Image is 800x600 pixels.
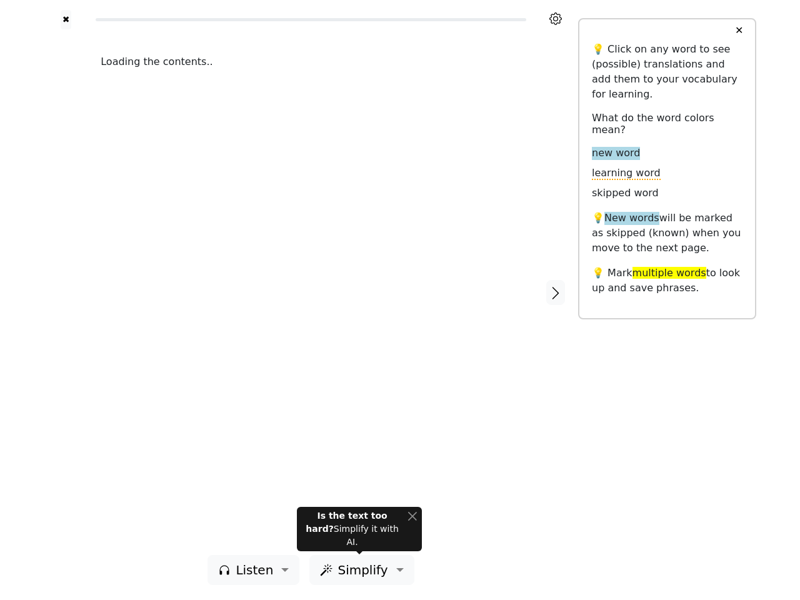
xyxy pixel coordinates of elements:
[604,212,659,225] span: New words
[309,555,414,585] button: Simplify
[592,266,742,296] p: 💡 Mark to look up and save phrases.
[592,42,742,102] p: 💡 Click on any word to see (possible) translations and add them to your vocabulary for learning.
[61,10,71,29] button: ✖
[592,147,640,160] span: new word
[236,561,273,579] span: Listen
[207,555,299,585] button: Listen
[407,509,417,522] button: Close
[592,112,742,136] h6: What do the word colors mean?
[727,19,751,42] button: ✕
[302,509,402,549] div: Simplify it with AI.
[306,511,387,534] strong: Is the text too hard?
[632,267,706,279] span: multiple words
[337,561,387,579] span: Simplify
[592,211,742,256] p: 💡 will be marked as skipped (known) when you move to the next page.
[101,54,521,69] div: Loading the contents..
[592,167,661,180] span: learning word
[592,187,659,200] span: skipped word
